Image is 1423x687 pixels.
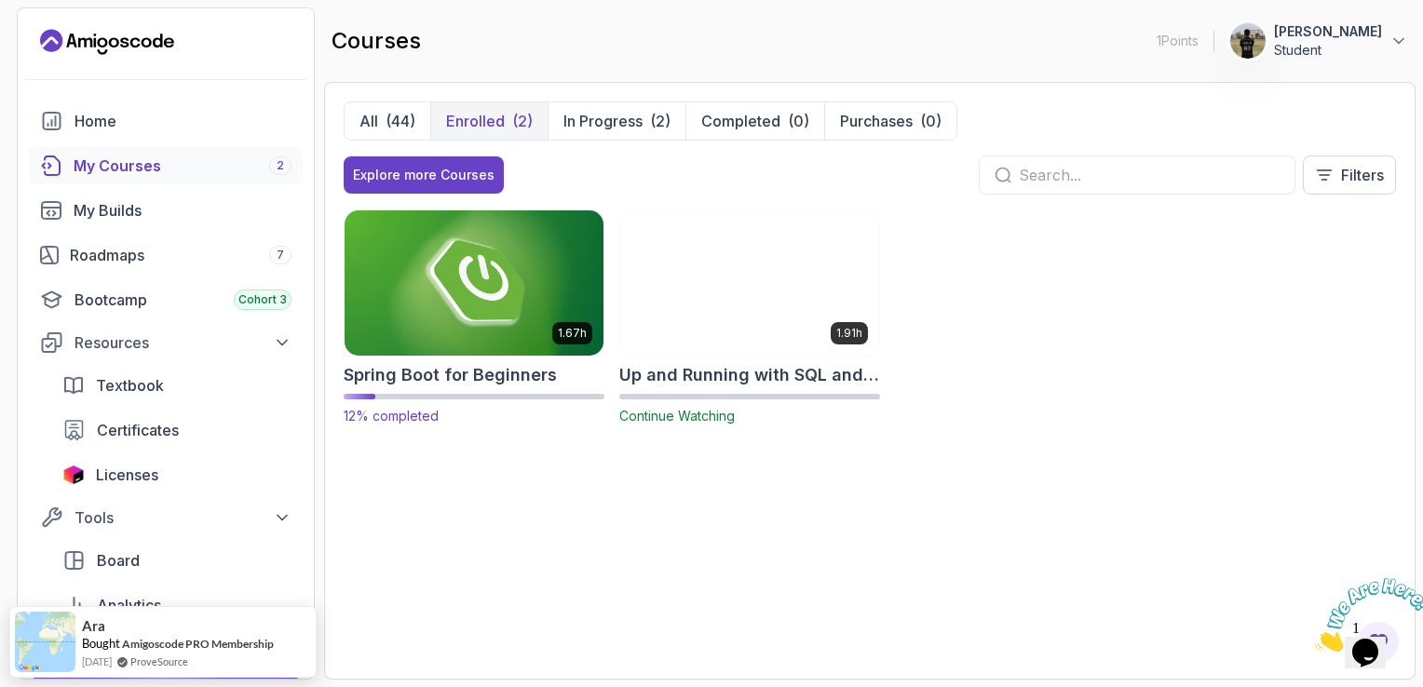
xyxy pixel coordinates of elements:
p: [PERSON_NAME] [1274,22,1382,41]
a: bootcamp [29,281,303,318]
div: (0) [920,110,942,132]
p: All [359,110,378,132]
a: ProveSource [130,653,188,669]
span: Analytics [97,594,161,616]
button: In Progress(2) [548,102,685,140]
span: Ara [82,618,105,634]
div: Resources [75,331,291,354]
span: 1 [7,7,15,23]
a: home [29,102,303,140]
span: 12% completed [344,408,439,424]
h2: courses [332,26,421,56]
a: roadmaps [29,236,303,274]
p: Purchases [840,110,913,132]
h2: Up and Running with SQL and Databases [619,362,880,388]
a: Landing page [40,27,174,57]
button: Completed(0) [685,102,824,140]
span: [DATE] [82,653,112,669]
img: Spring Boot for Beginners card [338,207,610,358]
button: user profile image[PERSON_NAME]Student [1229,22,1408,60]
span: 2 [277,158,284,173]
div: (0) [788,110,809,132]
span: Certificates [97,419,179,441]
img: Up and Running with SQL and Databases card [620,210,879,356]
button: Tools [29,501,303,534]
input: Search... [1019,164,1280,186]
a: builds [29,192,303,229]
a: analytics [51,586,303,624]
div: My Courses [74,155,291,177]
a: certificates [51,411,303,449]
p: 1 Points [1157,32,1199,50]
button: All(44) [345,102,430,140]
div: Tools [75,506,291,529]
div: Home [75,110,291,132]
a: Amigoscode PRO Membership [122,637,274,651]
button: Purchases(0) [824,102,956,140]
img: user profile image [1230,23,1266,59]
button: Enrolled(2) [430,102,548,140]
span: Cohort 3 [238,292,287,307]
span: Continue Watching [619,408,735,424]
img: Chat attention grabber [7,7,123,81]
a: board [51,542,303,579]
a: textbook [51,367,303,404]
p: Completed [701,110,780,132]
div: (2) [512,110,533,132]
p: Filters [1341,164,1384,186]
div: Explore more Courses [353,166,495,184]
div: (2) [650,110,671,132]
span: Licenses [96,464,158,486]
h2: Spring Boot for Beginners [344,362,557,388]
span: Bought [82,636,120,651]
span: Textbook [96,374,164,397]
p: 1.67h [558,326,587,341]
p: In Progress [563,110,643,132]
span: Board [97,549,140,572]
img: jetbrains icon [62,465,85,484]
a: licenses [51,456,303,493]
img: provesource social proof notification image [15,612,75,672]
div: My Builds [74,199,291,222]
button: Explore more Courses [344,156,504,194]
div: (44) [386,110,415,132]
button: Resources [29,326,303,359]
div: Bootcamp [75,289,291,311]
p: Enrolled [446,110,505,132]
span: 7 [277,248,284,263]
iframe: chat widget [1308,571,1423,659]
p: 1.91h [836,326,862,341]
button: Filters [1303,155,1396,195]
a: courses [29,147,303,184]
div: Roadmaps [70,244,291,266]
p: Student [1274,41,1382,60]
